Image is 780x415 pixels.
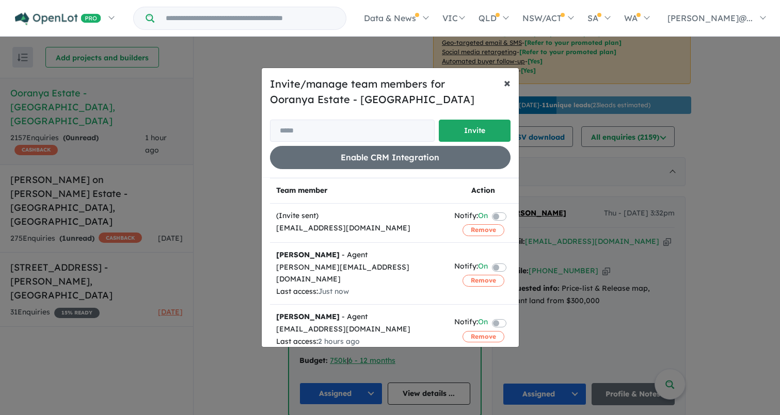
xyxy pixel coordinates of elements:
div: [PERSON_NAME][EMAIL_ADDRESS][DOMAIN_NAME] [276,261,442,286]
th: Team member [270,178,448,204]
div: - Agent [276,311,442,323]
span: On [478,260,488,274]
span: [PERSON_NAME]@... [667,13,753,23]
strong: [PERSON_NAME] [276,312,340,321]
span: On [478,316,488,330]
th: Action [448,178,519,204]
div: Notify: [454,316,488,330]
span: 2 hours ago [318,337,360,346]
div: - Agent [276,249,442,261]
button: Remove [463,331,504,342]
strong: [PERSON_NAME] [276,250,340,259]
button: Enable CRM Integration [270,146,511,169]
button: Remove [463,224,504,236]
div: (Invite sent) [276,210,442,222]
div: Last access: [276,336,442,348]
span: On [478,210,488,224]
input: Try estate name, suburb, builder or developer [156,7,344,29]
span: × [504,75,511,90]
h5: Invite/manage team members for Ooranya Estate - [GEOGRAPHIC_DATA] [270,76,511,107]
div: Last access: [276,286,442,298]
span: Just now [318,287,349,296]
img: Openlot PRO Logo White [15,12,101,25]
div: [EMAIL_ADDRESS][DOMAIN_NAME] [276,222,442,235]
div: Notify: [454,260,488,274]
button: Invite [439,120,511,142]
div: [EMAIL_ADDRESS][DOMAIN_NAME] [276,323,442,336]
div: Notify: [454,210,488,224]
button: Remove [463,275,504,286]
